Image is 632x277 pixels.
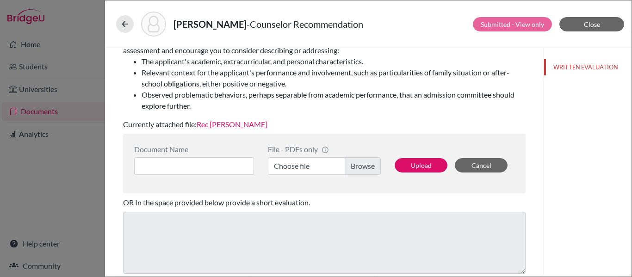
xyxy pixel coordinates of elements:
[268,145,381,154] div: File - PDFs only
[322,146,329,154] span: info
[173,18,247,30] strong: [PERSON_NAME]
[142,89,526,111] li: Observed problematic behaviors, perhaps separable from academic performance, that an admission co...
[395,158,447,172] button: Upload
[268,157,381,175] label: Choose file
[123,30,526,134] div: Currently attached file:
[123,198,310,207] span: OR In the space provided below provide a short evaluation.
[197,120,267,129] a: Rec [PERSON_NAME]
[544,59,632,75] button: WRITTEN EVALUATION
[247,18,363,30] span: - Counselor Recommendation
[123,35,526,111] span: Please provide comments that will help us differentiate this student from others. We especially w...
[142,67,526,89] li: Relevant context for the applicant's performance and involvement, such as particularities of fami...
[142,56,526,67] li: The applicant's academic, extracurricular, and personal characteristics.
[455,158,508,172] button: Cancel
[134,145,254,154] div: Document Name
